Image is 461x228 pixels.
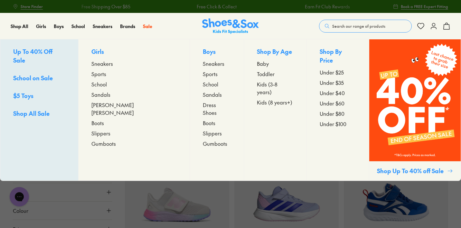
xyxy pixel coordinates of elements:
img: SNS_Logo_Responsive.svg [202,18,259,34]
a: Sandals [203,91,231,98]
a: School [203,80,231,88]
a: Under $40 [320,89,356,97]
span: Girls [36,23,46,29]
a: Under $35 [320,79,356,86]
span: Colour [13,207,28,214]
a: Baby [257,60,293,67]
a: Gumboots [91,140,177,147]
a: School [71,23,85,30]
span: Sneakers [93,23,112,29]
button: Style [13,183,112,201]
p: Shop By Age [257,47,293,57]
span: $5 Toys [13,92,33,100]
span: Sandals [91,91,110,98]
a: Shop All Sale [13,109,65,119]
button: Colour [13,202,112,220]
a: Kids (3-8 years) [257,80,293,96]
span: Sandals [203,91,222,98]
span: Gumboots [203,140,227,147]
a: Sports [203,70,231,78]
a: Free Shipping Over $85 [24,3,72,10]
a: Sale [143,23,152,30]
a: Sneakers [91,60,177,67]
a: Book a FREE Expert Fitting [393,1,448,12]
a: Boots [91,119,177,127]
span: Under $60 [320,99,344,107]
p: Boys [203,47,231,57]
a: Gumboots [203,140,231,147]
a: Slippers [203,129,231,137]
a: Sports [91,70,177,78]
p: Shop By Price [320,47,356,66]
span: Under $100 [320,120,346,128]
span: School [203,80,218,88]
span: School [71,23,85,29]
a: Under $80 [320,110,356,117]
a: Shop All [11,23,28,30]
a: Sandals [91,91,177,98]
a: Store Finder [13,1,43,12]
a: Brands [120,23,135,30]
span: Gumboots [91,140,116,147]
span: Slippers [91,129,110,137]
span: Shop All Sale [13,109,50,117]
a: Free Shipping Over $85 [356,3,405,10]
span: Sneakers [203,60,224,67]
p: Girls [91,47,177,57]
a: Toddler [257,70,293,78]
span: Boots [91,119,104,127]
a: $5 Toys [13,91,65,101]
span: Store Finder [21,4,43,9]
span: Sale [143,23,152,29]
a: Shoes & Sox [202,18,259,34]
span: Boys [54,23,64,29]
span: School [91,80,107,88]
span: Shop All [11,23,28,29]
a: Under $25 [320,68,356,76]
span: School on Sale [13,74,53,82]
a: Shop Up To 40% off Sale [369,39,461,181]
p: Shop Up To 40% off Sale [377,166,445,175]
span: Sports [91,70,106,78]
a: Sneakers [93,23,112,30]
span: Sneakers [91,60,113,67]
span: Brands [120,23,135,29]
span: Under $25 [320,68,344,76]
a: Sneakers [203,60,231,67]
a: Kids (8 years+) [257,98,293,106]
a: Under $60 [320,99,356,107]
span: Toddler [257,70,275,78]
a: Up To 40% Off Sale [13,47,65,66]
a: Under $100 [320,120,356,128]
span: Search our range of products [332,23,385,29]
iframe: Gorgias live chat messenger [6,185,32,209]
a: Free Click & Collect [139,3,179,10]
a: Slippers [91,129,177,137]
span: Slippers [203,129,222,137]
a: [PERSON_NAME] [PERSON_NAME] [91,101,177,116]
span: Under $80 [320,110,344,117]
img: SNS_WEBASSETS_GRID_1080x1440_3.png [369,39,461,161]
span: Book a FREE Expert Fitting [401,4,448,9]
a: School on Sale [13,74,65,84]
span: Up To 40% Off Sale [13,47,52,64]
span: Sports [203,70,218,78]
button: Search our range of products [319,20,412,33]
a: Dress Shoes [203,101,231,116]
a: Boys [54,23,64,30]
span: Boots [203,119,215,127]
a: Earn Fit Club Rewards [247,3,292,10]
a: Girls [36,23,46,30]
span: Baby [257,60,269,67]
a: School [91,80,177,88]
a: Boots [203,119,231,127]
span: Under $40 [320,89,345,97]
span: Under $35 [320,79,344,86]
